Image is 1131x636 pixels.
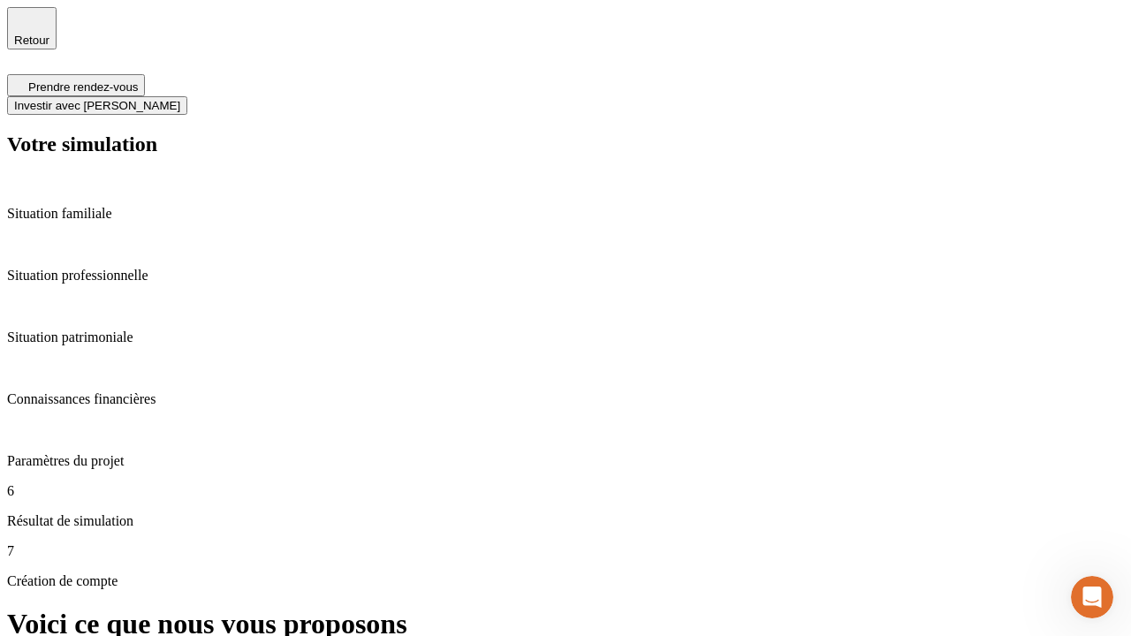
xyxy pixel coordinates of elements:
button: Retour [7,7,57,49]
span: Retour [14,34,49,47]
span: Prendre rendez-vous [28,80,138,94]
p: Paramètres du projet [7,453,1124,469]
p: Résultat de simulation [7,513,1124,529]
h2: Votre simulation [7,132,1124,156]
p: 6 [7,483,1124,499]
p: Connaissances financières [7,391,1124,407]
button: Investir avec [PERSON_NAME] [7,96,187,115]
p: Situation familiale [7,206,1124,222]
p: Situation professionnelle [7,268,1124,284]
button: Prendre rendez-vous [7,74,145,96]
p: Création de compte [7,573,1124,589]
p: 7 [7,543,1124,559]
iframe: Intercom live chat [1071,576,1113,618]
p: Situation patrimoniale [7,329,1124,345]
span: Investir avec [PERSON_NAME] [14,99,180,112]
